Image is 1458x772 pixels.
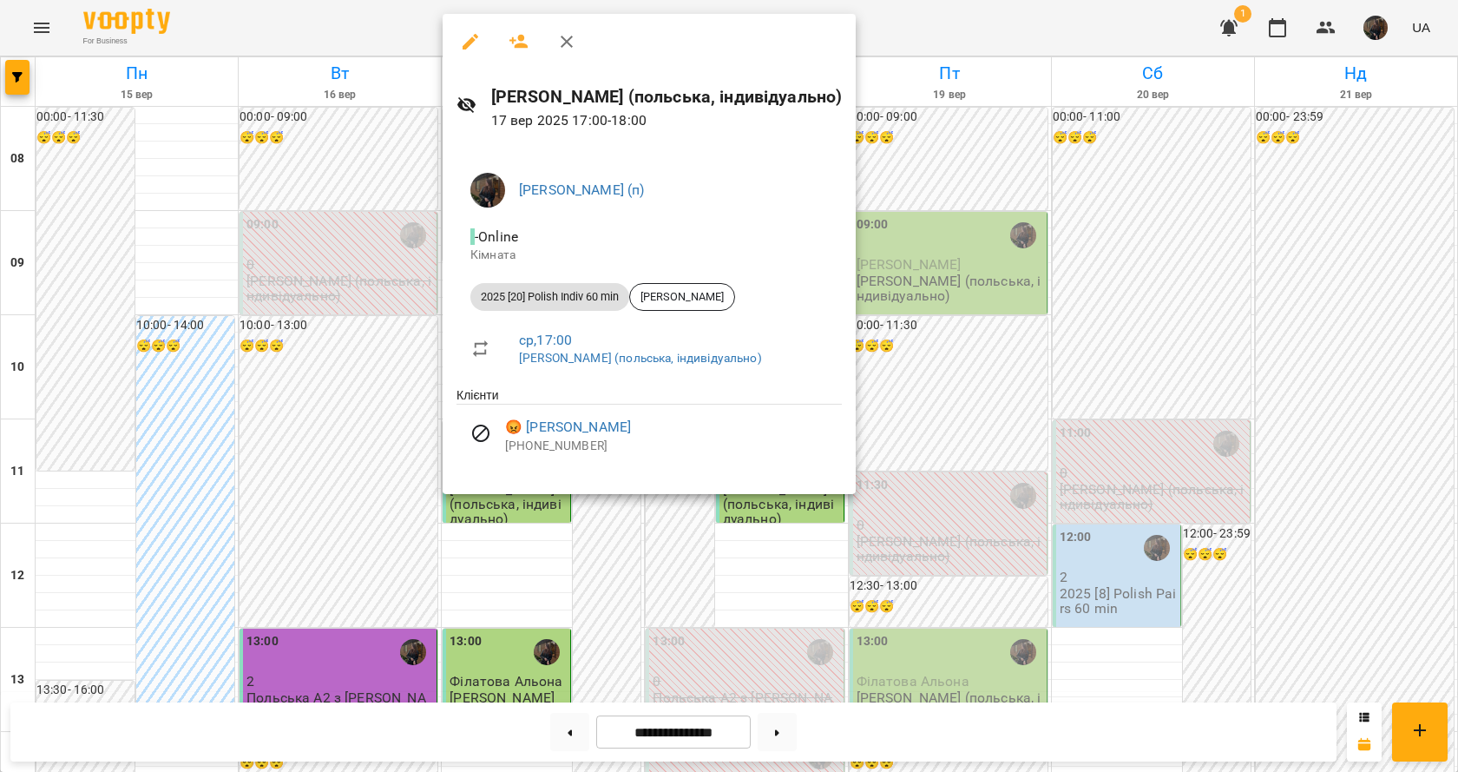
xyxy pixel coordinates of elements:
[505,438,842,455] p: [PHONE_NUMBER]
[470,289,629,305] span: 2025 [20] Polish Indiv 60 min
[470,247,828,264] p: Кімната
[505,417,631,438] a: 😡 [PERSON_NAME]
[519,181,645,198] a: [PERSON_NAME] (п)
[491,83,843,110] h6: [PERSON_NAME] (польська, індивідуально)
[491,110,843,131] p: 17 вер 2025 17:00 - 18:00
[630,289,734,305] span: [PERSON_NAME]
[519,351,762,365] a: [PERSON_NAME] (польська, індивідуально)
[470,173,505,208] img: 4dd18d3f289b0c01742a709b71ec83a2.jpeg
[470,228,522,245] span: - Online
[519,332,572,348] a: ср , 17:00
[629,283,735,311] div: [PERSON_NAME]
[470,423,491,444] svg: Візит скасовано
[456,386,842,473] ul: Клієнти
